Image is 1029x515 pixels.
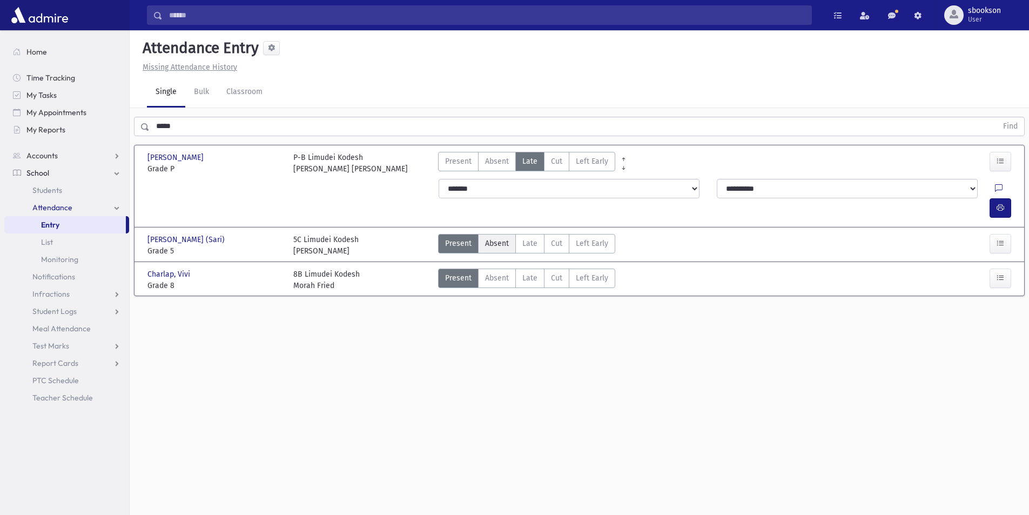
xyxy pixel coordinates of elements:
a: Entry [4,216,126,233]
span: Grade P [147,163,283,175]
a: Report Cards [4,355,129,372]
div: 5C Limudei Kodesh [PERSON_NAME] [293,234,359,257]
span: Report Cards [32,358,78,368]
span: [PERSON_NAME] (Sari) [147,234,227,245]
span: Absent [485,156,509,167]
a: List [4,233,129,251]
span: Students [32,185,62,195]
span: Left Early [576,272,608,284]
a: My Tasks [4,86,129,104]
h5: Attendance Entry [138,39,259,57]
a: Missing Attendance History [138,63,237,72]
u: Missing Attendance History [143,63,237,72]
span: Cut [551,156,562,167]
span: [PERSON_NAME] [147,152,206,163]
div: 8B Limudei Kodesh Morah Fried [293,269,360,291]
span: Present [445,238,472,249]
span: Teacher Schedule [32,393,93,403]
span: Cut [551,272,562,284]
a: My Reports [4,121,129,138]
a: Students [4,182,129,199]
a: Monitoring [4,251,129,268]
a: Single [147,77,185,108]
span: Late [522,272,537,284]
span: Grade 5 [147,245,283,257]
span: Charlap, Vivi [147,269,192,280]
a: Classroom [218,77,271,108]
span: My Reports [26,125,65,135]
span: Present [445,156,472,167]
a: Test Marks [4,337,129,355]
span: Left Early [576,238,608,249]
span: Left Early [576,156,608,167]
span: My Tasks [26,90,57,100]
span: Accounts [26,151,58,160]
span: Infractions [32,289,70,299]
span: Notifications [32,272,75,282]
img: AdmirePro [9,4,71,26]
a: Time Tracking [4,69,129,86]
span: Student Logs [32,306,77,316]
a: Accounts [4,147,129,164]
span: Late [522,238,537,249]
a: PTC Schedule [4,372,129,389]
span: Absent [485,272,509,284]
a: Student Logs [4,303,129,320]
span: Entry [41,220,59,230]
span: Test Marks [32,341,69,351]
a: Notifications [4,268,129,285]
a: Teacher Schedule [4,389,129,406]
div: P-B Limudei Kodesh [PERSON_NAME] [PERSON_NAME] [293,152,408,175]
span: Late [522,156,537,167]
span: Attendance [32,203,72,212]
a: Bulk [185,77,218,108]
span: Home [26,47,47,57]
span: Cut [551,238,562,249]
span: Monitoring [41,255,78,264]
span: Grade 8 [147,280,283,291]
input: Search [163,5,811,25]
div: AttTypes [438,269,615,291]
a: Infractions [4,285,129,303]
span: sbookson [968,6,1001,15]
span: Meal Attendance [32,324,91,333]
button: Find [997,117,1024,136]
span: Present [445,272,472,284]
a: Attendance [4,199,129,216]
span: Time Tracking [26,73,75,83]
a: School [4,164,129,182]
a: My Appointments [4,104,129,121]
a: Home [4,43,129,61]
div: AttTypes [438,152,615,175]
span: List [41,237,53,247]
div: AttTypes [438,234,615,257]
span: Absent [485,238,509,249]
span: My Appointments [26,108,86,117]
a: Meal Attendance [4,320,129,337]
span: User [968,15,1001,24]
span: PTC Schedule [32,376,79,385]
span: School [26,168,49,178]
